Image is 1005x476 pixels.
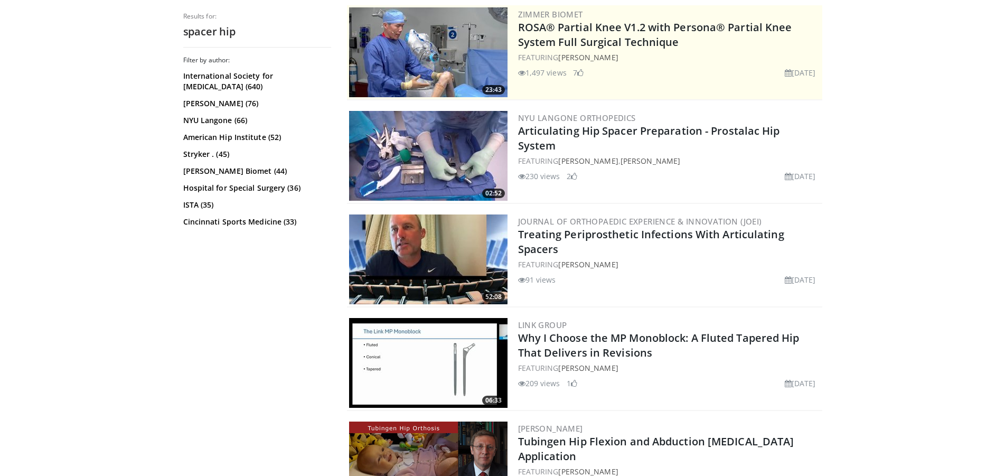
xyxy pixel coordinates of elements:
[785,378,816,389] li: [DATE]
[518,434,794,463] a: Tubingen Hip Flexion and Abduction [MEDICAL_DATA] Application
[621,156,680,166] a: [PERSON_NAME]
[558,156,618,166] a: [PERSON_NAME]
[349,7,508,97] img: 99b1778f-d2b2-419a-8659-7269f4b428ba.300x170_q85_crop-smart_upscale.jpg
[785,274,816,285] li: [DATE]
[518,20,792,49] a: ROSA® Partial Knee V1.2 with Persona® Partial Knee System Full Surgical Technique
[518,67,567,78] li: 1,497 views
[183,149,328,160] a: Stryker . (45)
[567,171,577,182] li: 2
[349,111,508,201] a: 02:52
[482,85,505,95] span: 23:43
[558,259,618,269] a: [PERSON_NAME]
[573,67,584,78] li: 7
[349,318,508,408] a: 06:33
[558,52,618,62] a: [PERSON_NAME]
[349,111,508,201] img: 5a99cf53-09ed-426b-a1ff-b151c3658a56.300x170_q85_crop-smart_upscale.jpg
[183,98,328,109] a: [PERSON_NAME] (76)
[518,155,820,166] div: FEATURING ,
[183,166,328,176] a: [PERSON_NAME] Biomet (44)
[183,200,328,210] a: ISTA (35)
[183,12,331,21] p: Results for:
[183,183,328,193] a: Hospital for Special Surgery (36)
[518,274,556,285] li: 91 views
[183,25,331,39] h2: spacer hip
[518,124,780,153] a: Articulating Hip Spacer Preparation - Prostalac Hip System
[518,171,560,182] li: 230 views
[558,363,618,373] a: [PERSON_NAME]
[183,217,328,227] a: Cincinnati Sports Medicine (33)
[183,71,328,92] a: International Society for [MEDICAL_DATA] (640)
[785,171,816,182] li: [DATE]
[518,362,820,374] div: FEATURING
[183,115,328,126] a: NYU Langone (66)
[567,378,577,389] li: 1
[518,259,820,270] div: FEATURING
[518,9,583,20] a: Zimmer Biomet
[518,216,762,227] a: Journal of Orthopaedic Experience & Innovation (JOEI)
[349,214,508,304] a: 52:08
[518,423,583,434] a: [PERSON_NAME]
[482,292,505,302] span: 52:08
[349,318,508,408] img: f021a05b-62e6-4a34-b856-baa9a0bd3caa.300x170_q85_crop-smart_upscale.jpg
[349,7,508,97] a: 23:43
[183,56,331,64] h3: Filter by author:
[518,52,820,63] div: FEATURING
[518,320,567,330] a: LINK Group
[518,227,784,256] a: Treating Periprosthetic Infections With Articulating Spacers
[518,378,560,389] li: 209 views
[482,396,505,405] span: 06:33
[785,67,816,78] li: [DATE]
[482,189,505,198] span: 02:52
[349,214,508,304] img: 6f95c388-8d27-470e-95c6-dc0c09e1e37d.300x170_q85_crop-smart_upscale.jpg
[518,113,636,123] a: NYU Langone Orthopedics
[183,132,328,143] a: American Hip Institute (52)
[518,331,800,360] a: Why I Choose the MP Monoblock: A Fluted Tapered Hip That Delivers in Revisions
